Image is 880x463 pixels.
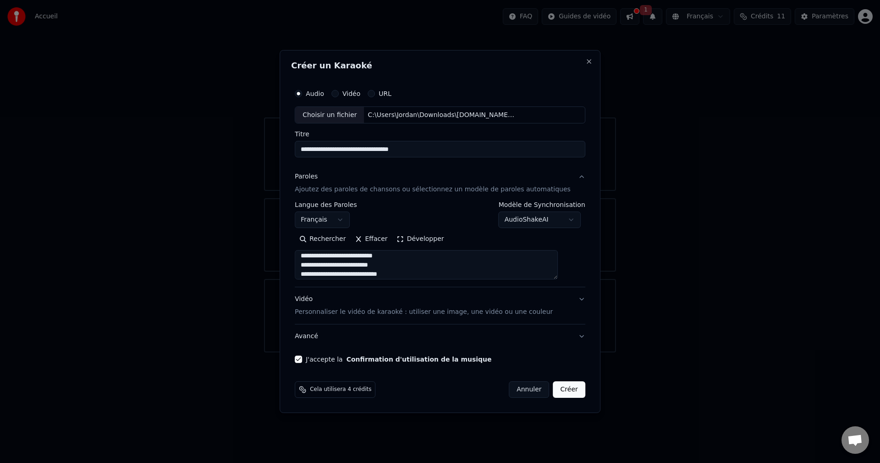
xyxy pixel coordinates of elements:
div: Paroles [295,173,318,182]
button: ParolesAjoutez des paroles de chansons ou sélectionnez un modèle de paroles automatiques [295,165,585,202]
div: Vidéo [295,295,553,317]
button: VidéoPersonnaliser le vidéo de karaoké : utiliser une image, une vidéo ou une couleur [295,288,585,324]
div: Choisir un fichier [295,107,364,123]
p: Personnaliser le vidéo de karaoké : utiliser une image, une vidéo ou une couleur [295,307,553,317]
label: Modèle de Synchronisation [499,202,585,208]
h2: Créer un Karaoké [291,61,589,70]
label: Vidéo [342,90,360,97]
span: Cela utilisera 4 crédits [310,386,371,393]
label: Audio [306,90,324,97]
label: URL [379,90,391,97]
button: Rechercher [295,232,350,247]
button: Annuler [509,381,549,398]
label: J'accepte la [306,356,491,363]
div: ParolesAjoutez des paroles de chansons ou sélectionnez un modèle de paroles automatiques [295,202,585,287]
button: Développer [392,232,449,247]
button: Créer [553,381,585,398]
button: Avancé [295,324,585,348]
p: Ajoutez des paroles de chansons ou sélectionnez un modèle de paroles automatiques [295,185,571,195]
label: Titre [295,131,585,138]
button: Effacer [350,232,392,247]
div: C:\Users\Jordan\Downloads\[DOMAIN_NAME] - [GEOGRAPHIC_DATA] - L aventurier.mp3 [364,111,520,120]
label: Langue des Paroles [295,202,357,208]
button: J'accepte la [346,356,492,363]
